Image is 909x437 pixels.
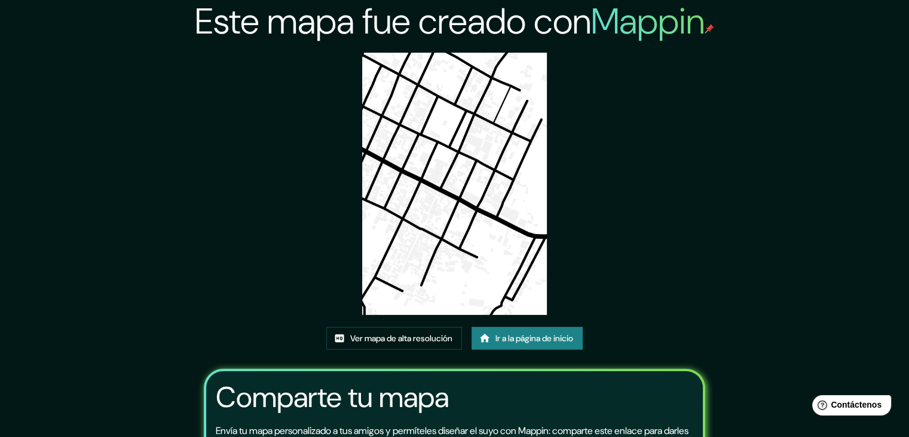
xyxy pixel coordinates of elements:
font: Comparte tu mapa [216,378,449,416]
img: pin de mapeo [705,24,714,34]
font: Ir a la página de inicio [495,333,573,344]
iframe: Lanzador de widgets de ayuda [803,390,896,424]
font: Ver mapa de alta resolución [350,333,452,344]
a: Ir a la página de inicio [472,327,583,350]
img: created-map [362,53,547,315]
a: Ver mapa de alta resolución [326,327,462,350]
